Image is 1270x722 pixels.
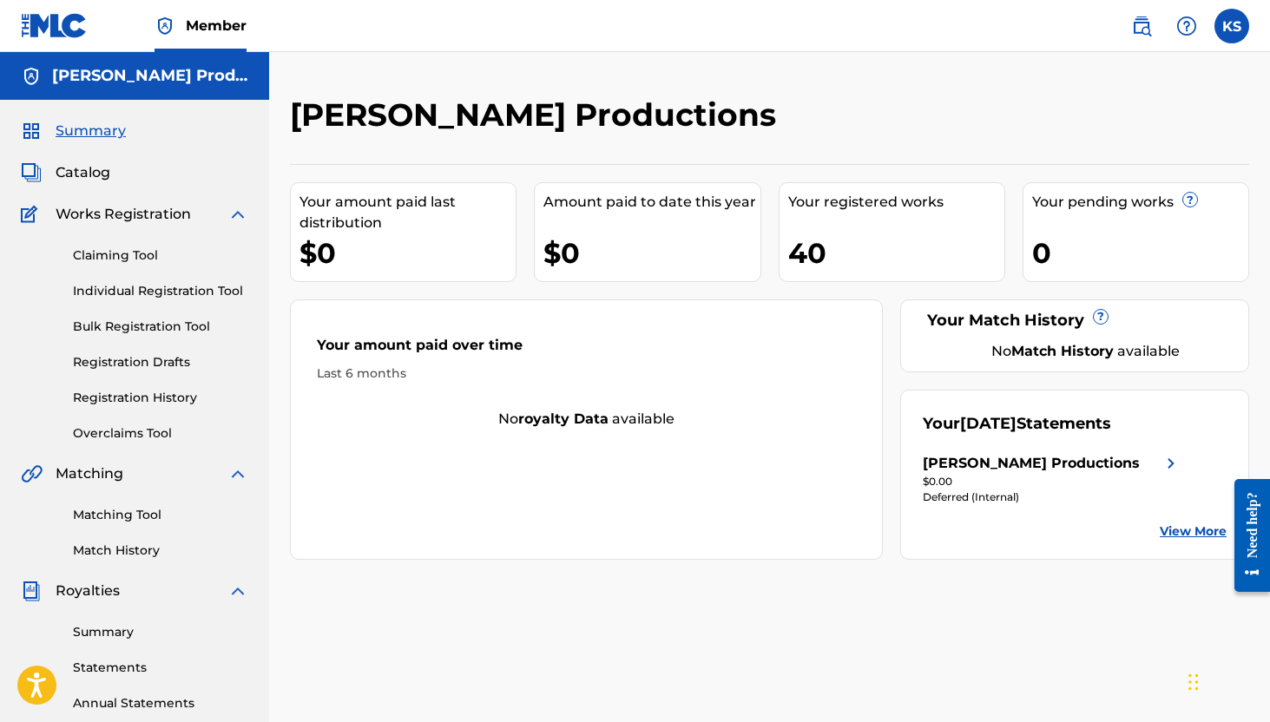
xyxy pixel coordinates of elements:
[1094,310,1108,324] span: ?
[1214,9,1249,43] div: User Menu
[944,341,1227,362] div: No available
[788,233,1004,272] div: 40
[73,389,248,407] a: Registration History
[1176,16,1197,36] img: help
[299,192,516,233] div: Your amount paid last distribution
[21,162,110,183] a: CatalogCatalog
[788,192,1004,213] div: Your registered works
[923,474,1181,489] div: $0.00
[1183,193,1197,207] span: ?
[299,233,516,272] div: $0
[155,16,175,36] img: Top Rightsholder
[73,623,248,641] a: Summary
[227,463,248,484] img: expand
[1160,522,1227,541] a: View More
[1032,233,1248,272] div: 0
[73,353,248,371] a: Registration Drafts
[923,489,1181,505] div: Deferred (Internal)
[543,192,760,213] div: Amount paid to date this year
[1032,192,1248,213] div: Your pending works
[1188,656,1199,708] div: Drag
[317,335,856,364] div: Your amount paid over time
[923,412,1111,436] div: Your Statements
[21,121,42,141] img: Summary
[227,204,248,225] img: expand
[56,581,120,601] span: Royalties
[1124,9,1159,43] a: Public Search
[21,121,126,141] a: SummarySummary
[21,66,42,87] img: Accounts
[518,410,609,427] strong: royalty data
[543,233,760,272] div: $0
[56,463,123,484] span: Matching
[923,453,1140,474] div: [PERSON_NAME] Productions
[317,364,856,383] div: Last 6 months
[21,162,42,183] img: Catalog
[73,282,248,300] a: Individual Registration Tool
[923,309,1227,332] div: Your Match History
[290,95,785,135] h2: [PERSON_NAME] Productions
[21,581,42,601] img: Royalties
[73,246,248,265] a: Claiming Tool
[56,162,110,183] span: Catalog
[960,414,1017,433] span: [DATE]
[1011,343,1114,359] strong: Match History
[73,318,248,336] a: Bulk Registration Tool
[1169,9,1204,43] div: Help
[73,694,248,712] a: Annual Statements
[56,204,191,225] span: Works Registration
[1161,453,1181,474] img: right chevron icon
[73,424,248,443] a: Overclaims Tool
[21,204,43,225] img: Works Registration
[923,453,1181,505] a: [PERSON_NAME] Productionsright chevron icon$0.00Deferred (Internal)
[73,506,248,524] a: Matching Tool
[73,659,248,677] a: Statements
[291,409,882,430] div: No available
[1221,465,1270,605] iframe: Resource Center
[21,13,88,38] img: MLC Logo
[21,463,43,484] img: Matching
[227,581,248,601] img: expand
[1183,639,1270,722] iframe: Chat Widget
[73,541,248,560] a: Match History
[56,121,126,141] span: Summary
[186,16,247,36] span: Member
[52,66,248,86] h5: Stokes Productions
[1131,16,1152,36] img: search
